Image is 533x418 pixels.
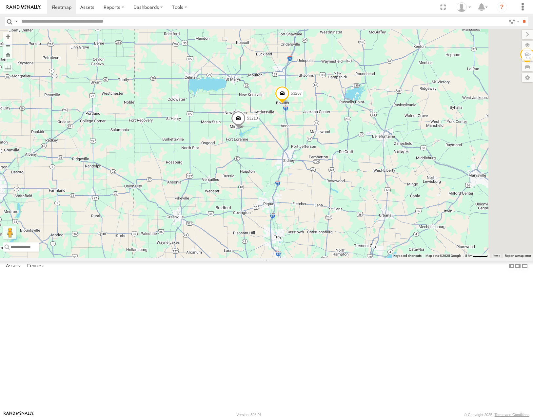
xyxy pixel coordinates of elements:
label: Hide Summary Table [522,261,528,271]
label: Map Settings [522,73,533,82]
button: Zoom out [3,41,12,50]
button: Drag Pegman onto the map to open Street View [3,226,16,239]
label: Search Filter Options [506,17,520,26]
label: Assets [3,262,23,271]
label: Dock Summary Table to the Right [515,261,521,271]
label: Dock Summary Table to the Left [508,261,515,271]
a: Visit our Website [4,411,34,418]
button: Map Scale: 5 km per 43 pixels [463,254,490,258]
button: Zoom in [3,32,12,41]
span: 5 km [465,254,472,257]
label: Measure [3,62,12,71]
button: Zoom Home [3,50,12,59]
div: © Copyright 2025 - [464,413,529,417]
label: Search Query [14,17,19,26]
div: Miky Transport [454,2,473,12]
span: Map data ©2025 Google [425,254,461,257]
label: Fences [24,262,46,271]
img: rand-logo.svg [7,5,41,9]
button: Keyboard shortcuts [393,254,422,258]
i: ? [497,2,507,12]
a: Terms (opens in new tab) [493,254,500,257]
div: Version: 308.01 [237,413,262,417]
a: Terms and Conditions [495,413,529,417]
a: Report a map error [505,254,531,257]
span: 53267 [291,91,302,96]
span: 53210 [247,116,258,121]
